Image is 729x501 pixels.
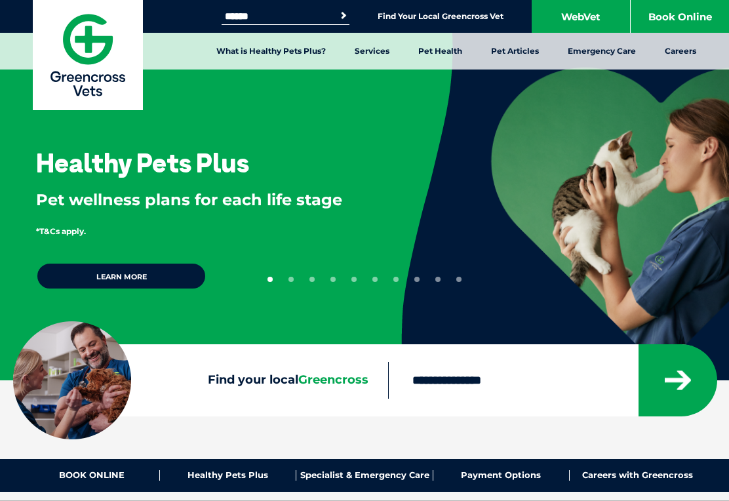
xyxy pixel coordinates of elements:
button: 1 of 10 [267,277,273,282]
a: Emergency Care [553,33,650,70]
button: 4 of 10 [330,277,336,282]
button: 3 of 10 [309,277,315,282]
a: Specialist & Emergency Care [296,470,433,481]
a: Pet Health [404,33,477,70]
a: Careers with Greencross [570,470,705,481]
button: 7 of 10 [393,277,399,282]
button: 5 of 10 [351,277,357,282]
a: Healthy Pets Plus [160,470,296,481]
a: Services [340,33,404,70]
label: Find your local [13,373,388,388]
a: BOOK ONLINE [24,470,160,481]
a: Learn more [36,262,207,290]
h3: Healthy Pets Plus [36,150,249,176]
span: *T&Cs apply. [36,226,86,236]
p: Pet wellness plans for each life stage [36,189,359,211]
button: 9 of 10 [435,277,441,282]
a: What is Healthy Pets Plus? [202,33,340,70]
button: 8 of 10 [414,277,420,282]
button: Search [337,9,350,22]
button: 2 of 10 [288,277,294,282]
a: Payment Options [433,470,570,481]
span: Greencross [298,372,368,387]
a: Find Your Local Greencross Vet [378,11,503,22]
a: Pet Articles [477,33,553,70]
button: 10 of 10 [456,277,462,282]
button: 6 of 10 [372,277,378,282]
a: Careers [650,33,711,70]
